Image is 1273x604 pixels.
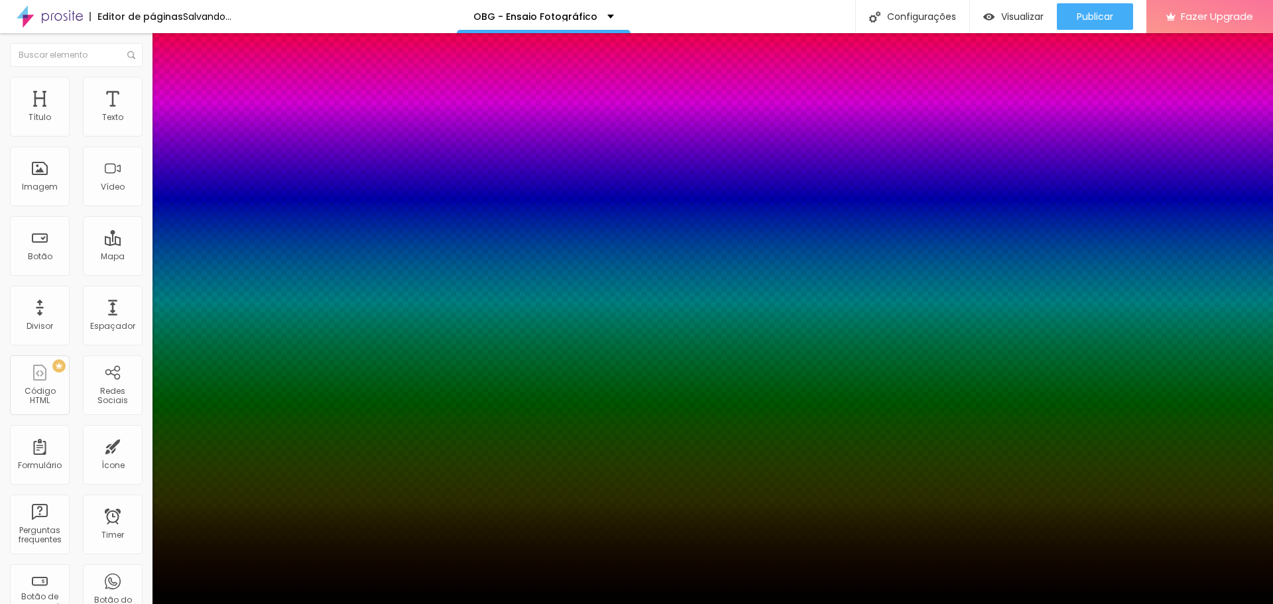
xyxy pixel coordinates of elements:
[101,461,125,470] div: Ícone
[90,322,135,331] div: Espaçador
[1077,11,1113,22] span: Publicar
[101,530,124,540] div: Timer
[18,461,62,470] div: Formulário
[183,12,231,21] div: Salvando...
[970,3,1057,30] button: Visualizar
[983,11,995,23] img: view-1.svg
[29,113,51,122] div: Título
[10,43,143,67] input: Buscar elemento
[101,252,125,261] div: Mapa
[1057,3,1133,30] button: Publicar
[27,322,53,331] div: Divisor
[473,12,597,21] p: OBG - Ensaio Fotográfico
[90,12,183,21] div: Editor de páginas
[101,182,125,192] div: Vídeo
[86,387,139,406] div: Redes Sociais
[1001,11,1044,22] span: Visualizar
[28,252,52,261] div: Botão
[13,387,66,406] div: Código HTML
[13,526,66,545] div: Perguntas frequentes
[1181,11,1253,22] span: Fazer Upgrade
[102,113,123,122] div: Texto
[127,51,135,59] img: Icone
[869,11,880,23] img: Icone
[22,182,58,192] div: Imagem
